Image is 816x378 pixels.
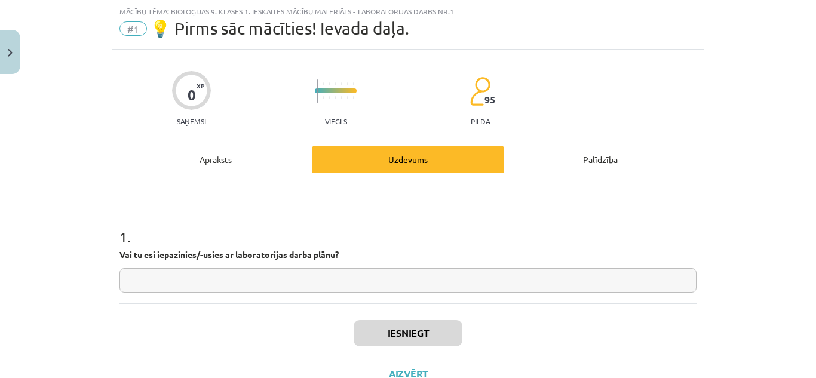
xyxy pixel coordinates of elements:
[188,87,196,103] div: 0
[354,320,462,346] button: Iesniegt
[329,96,330,99] img: icon-short-line-57e1e144782c952c97e751825c79c345078a6d821885a25fce030b3d8c18986b.svg
[471,117,490,125] p: pilda
[172,117,211,125] p: Saņemsi
[347,82,348,85] img: icon-short-line-57e1e144782c952c97e751825c79c345078a6d821885a25fce030b3d8c18986b.svg
[484,94,495,105] span: 95
[325,117,347,125] p: Viegls
[8,49,13,57] img: icon-close-lesson-0947bae3869378f0d4975bcd49f059093ad1ed9edebbc8119c70593378902aed.svg
[347,96,348,99] img: icon-short-line-57e1e144782c952c97e751825c79c345078a6d821885a25fce030b3d8c18986b.svg
[470,76,490,106] img: students-c634bb4e5e11cddfef0936a35e636f08e4e9abd3cc4e673bd6f9a4125e45ecb1.svg
[317,79,318,103] img: icon-long-line-d9ea69661e0d244f92f715978eff75569469978d946b2353a9bb055b3ed8787d.svg
[119,208,697,245] h1: 1 .
[353,82,354,85] img: icon-short-line-57e1e144782c952c97e751825c79c345078a6d821885a25fce030b3d8c18986b.svg
[119,146,312,173] div: Apraksts
[341,96,342,99] img: icon-short-line-57e1e144782c952c97e751825c79c345078a6d821885a25fce030b3d8c18986b.svg
[329,82,330,85] img: icon-short-line-57e1e144782c952c97e751825c79c345078a6d821885a25fce030b3d8c18986b.svg
[323,96,324,99] img: icon-short-line-57e1e144782c952c97e751825c79c345078a6d821885a25fce030b3d8c18986b.svg
[197,82,204,89] span: XP
[353,96,354,99] img: icon-short-line-57e1e144782c952c97e751825c79c345078a6d821885a25fce030b3d8c18986b.svg
[504,146,697,173] div: Palīdzība
[312,146,504,173] div: Uzdevums
[335,82,336,85] img: icon-short-line-57e1e144782c952c97e751825c79c345078a6d821885a25fce030b3d8c18986b.svg
[323,82,324,85] img: icon-short-line-57e1e144782c952c97e751825c79c345078a6d821885a25fce030b3d8c18986b.svg
[150,19,409,38] span: 💡 Pirms sāc mācīties! Ievada daļa.
[119,7,697,16] div: Mācību tēma: Bioloģijas 9. klases 1. ieskaites mācību materiāls - laboratorijas darbs nr.1
[335,96,336,99] img: icon-short-line-57e1e144782c952c97e751825c79c345078a6d821885a25fce030b3d8c18986b.svg
[119,249,339,260] strong: Vai tu esi iepazinies/-usies ar laboratorijas darba plānu?
[119,21,147,36] span: #1
[341,82,342,85] img: icon-short-line-57e1e144782c952c97e751825c79c345078a6d821885a25fce030b3d8c18986b.svg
